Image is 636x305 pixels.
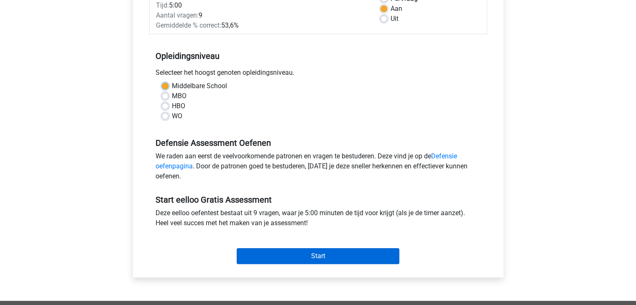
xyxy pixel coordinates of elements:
[172,101,185,111] label: HBO
[156,11,199,19] span: Aantal vragen:
[237,248,399,264] input: Start
[156,1,169,9] span: Tijd:
[150,0,374,10] div: 5:00
[391,14,398,24] label: Uit
[172,111,182,121] label: WO
[150,10,374,20] div: 9
[172,91,186,101] label: MBO
[391,4,402,14] label: Aan
[156,48,481,64] h5: Opleidingsniveau
[149,208,487,231] div: Deze eelloo oefentest bestaat uit 9 vragen, waar je 5:00 minuten de tijd voor krijgt (als je de t...
[156,195,481,205] h5: Start eelloo Gratis Assessment
[156,21,221,29] span: Gemiddelde % correct:
[149,68,487,81] div: Selecteer het hoogst genoten opleidingsniveau.
[150,20,374,30] div: 53,6%
[172,81,227,91] label: Middelbare School
[149,151,487,185] div: We raden aan eerst de veelvoorkomende patronen en vragen te bestuderen. Deze vind je op de . Door...
[156,138,481,148] h5: Defensie Assessment Oefenen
